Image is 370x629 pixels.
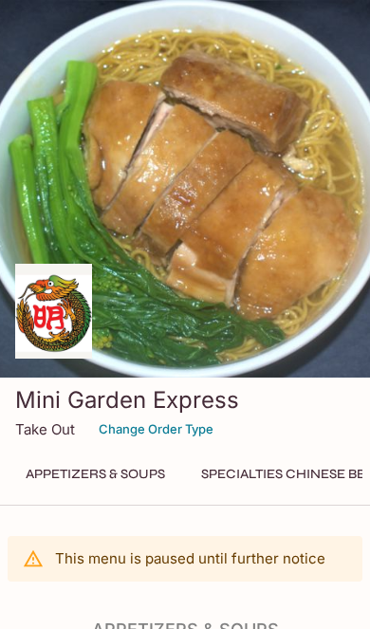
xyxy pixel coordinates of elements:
[15,420,75,438] p: Take Out
[15,264,92,359] img: Mini Garden Express
[55,549,325,567] p: This menu is paused until further notice
[15,385,355,415] h3: Mini Garden Express
[15,461,176,488] button: Appetizers & Soups
[90,415,222,444] button: Change Order Type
